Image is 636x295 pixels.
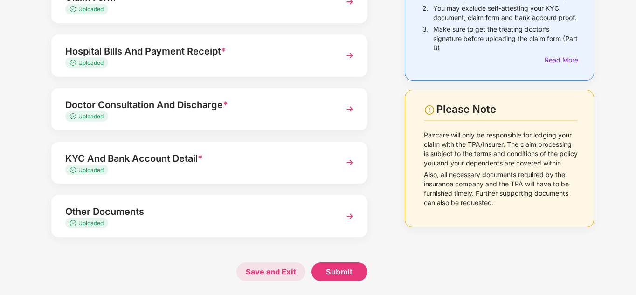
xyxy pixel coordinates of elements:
[422,4,429,22] p: 2.
[70,220,78,226] img: svg+xml;base64,PHN2ZyB4bWxucz0iaHR0cDovL3d3dy53My5vcmcvMjAwMC9zdmciIHdpZHRoPSIxMy4zMzMiIGhlaWdodD...
[341,101,358,117] img: svg+xml;base64,PHN2ZyBpZD0iTmV4dCIgeG1sbnM9Imh0dHA6Ly93d3cudzMub3JnLzIwMDAvc3ZnIiB3aWR0aD0iMzYiIG...
[433,4,578,22] p: You may exclude self-attesting your KYC document, claim form and bank account proof.
[422,25,429,53] p: 3.
[545,55,578,65] div: Read More
[436,103,578,116] div: Please Note
[70,60,78,66] img: svg+xml;base64,PHN2ZyB4bWxucz0iaHR0cDovL3d3dy53My5vcmcvMjAwMC9zdmciIHdpZHRoPSIxMy4zMzMiIGhlaWdodD...
[65,151,329,166] div: KYC And Bank Account Detail
[78,166,104,173] span: Uploaded
[78,113,104,120] span: Uploaded
[341,154,358,171] img: svg+xml;base64,PHN2ZyBpZD0iTmV4dCIgeG1sbnM9Imh0dHA6Ly93d3cudzMub3JnLzIwMDAvc3ZnIiB3aWR0aD0iMzYiIG...
[236,262,305,281] span: Save and Exit
[326,267,353,277] span: Submit
[424,104,435,116] img: svg+xml;base64,PHN2ZyBpZD0iV2FybmluZ18tXzI0eDI0IiBkYXRhLW5hbWU9Ildhcm5pbmcgLSAyNHgyNCIgeG1sbnM9Im...
[70,167,78,173] img: svg+xml;base64,PHN2ZyB4bWxucz0iaHR0cDovL3d3dy53My5vcmcvMjAwMC9zdmciIHdpZHRoPSIxMy4zMzMiIGhlaWdodD...
[65,204,329,219] div: Other Documents
[70,6,78,12] img: svg+xml;base64,PHN2ZyB4bWxucz0iaHR0cDovL3d3dy53My5vcmcvMjAwMC9zdmciIHdpZHRoPSIxMy4zMzMiIGhlaWdodD...
[341,208,358,225] img: svg+xml;base64,PHN2ZyBpZD0iTmV4dCIgeG1sbnM9Imh0dHA6Ly93d3cudzMub3JnLzIwMDAvc3ZnIiB3aWR0aD0iMzYiIG...
[78,6,104,13] span: Uploaded
[65,44,329,59] div: Hospital Bills And Payment Receipt
[311,262,367,281] button: Submit
[424,130,578,168] p: Pazcare will only be responsible for lodging your claim with the TPA/Insurer. The claim processin...
[341,47,358,64] img: svg+xml;base64,PHN2ZyBpZD0iTmV4dCIgeG1sbnM9Imh0dHA6Ly93d3cudzMub3JnLzIwMDAvc3ZnIiB3aWR0aD0iMzYiIG...
[70,113,78,119] img: svg+xml;base64,PHN2ZyB4bWxucz0iaHR0cDovL3d3dy53My5vcmcvMjAwMC9zdmciIHdpZHRoPSIxMy4zMzMiIGhlaWdodD...
[65,97,329,112] div: Doctor Consultation And Discharge
[424,170,578,207] p: Also, all necessary documents required by the insurance company and the TPA will have to be furni...
[433,25,578,53] p: Make sure to get the treating doctor’s signature before uploading the claim form (Part B)
[78,220,104,226] span: Uploaded
[78,59,104,66] span: Uploaded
